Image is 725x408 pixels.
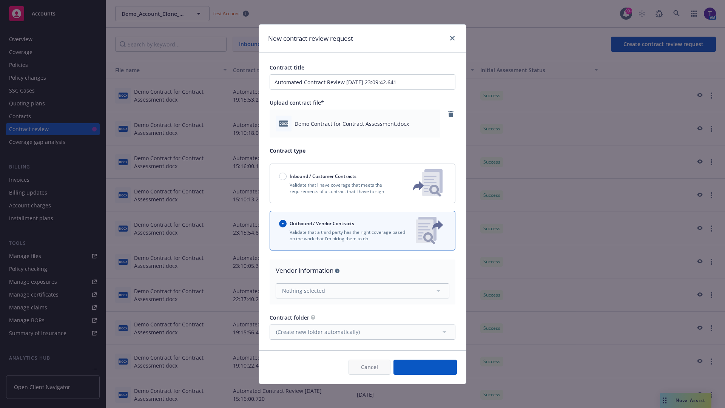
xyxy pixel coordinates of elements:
span: docx [279,121,288,126]
div: Vendor information [276,266,449,275]
a: close [448,34,457,43]
span: Contract title [270,64,304,71]
span: Upload contract file* [270,99,324,106]
span: Create request [406,363,444,371]
p: Validate that a third party has the right coverage based on the work that I'm hiring them to do [279,229,410,242]
button: (Create new folder automatically) [270,325,455,340]
span: (Create new folder automatically) [276,328,360,336]
button: Create request [393,360,457,375]
input: Enter a title for this contract [270,74,455,90]
span: Demo Contract for Contract Assessment.docx [295,120,409,128]
button: Inbound / Customer ContractsValidate that I have coverage that meets the requirements of a contra... [270,164,455,203]
h1: New contract review request [268,34,353,43]
span: Nothing selected [282,287,325,295]
p: Validate that I have coverage that meets the requirements of a contract that I have to sign [279,182,401,195]
button: Nothing selected [276,283,449,298]
input: Inbound / Customer Contracts [279,173,287,180]
span: Outbound / Vendor Contracts [290,220,354,227]
p: Contract type [270,147,455,155]
span: Cancel [361,363,378,371]
input: Outbound / Vendor Contracts [279,220,287,227]
span: Contract folder [270,314,309,321]
button: Cancel [349,360,390,375]
a: remove [446,110,455,119]
span: Inbound / Customer Contracts [290,173,356,179]
button: Outbound / Vendor ContractsValidate that a third party has the right coverage based on the work t... [270,211,455,250]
